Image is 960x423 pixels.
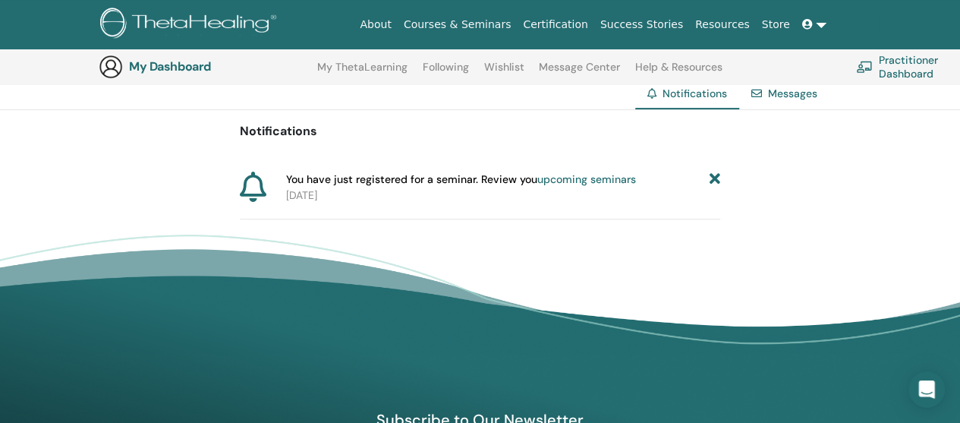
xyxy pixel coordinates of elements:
[517,11,593,39] a: Certification
[484,61,524,85] a: Wishlist
[856,61,873,73] img: chalkboard-teacher.svg
[635,61,722,85] a: Help & Resources
[594,11,689,39] a: Success Stories
[354,11,397,39] a: About
[663,87,727,100] span: Notifications
[537,172,636,186] a: upcoming seminars
[286,172,636,188] span: You have just registered for a seminar. Review you
[689,11,756,39] a: Resources
[908,371,945,408] div: Open Intercom Messenger
[768,87,817,100] a: Messages
[100,8,282,42] img: logo.png
[129,59,281,74] h3: My Dashboard
[240,122,720,140] p: Notifications
[317,61,408,85] a: My ThetaLearning
[423,61,469,85] a: Following
[756,11,796,39] a: Store
[539,61,620,85] a: Message Center
[99,55,123,79] img: generic-user-icon.jpg
[398,11,518,39] a: Courses & Seminars
[286,188,720,204] p: [DATE]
